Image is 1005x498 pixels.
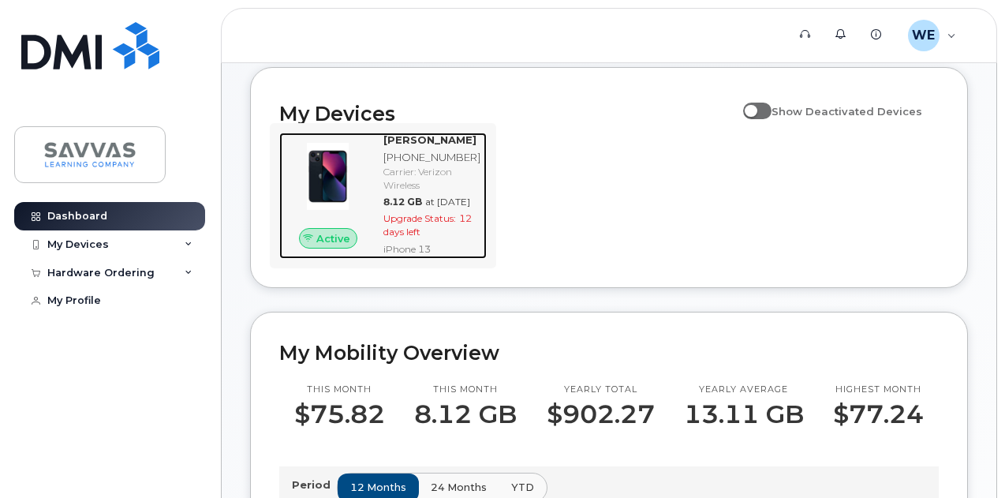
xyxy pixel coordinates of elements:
p: Highest month [833,384,924,396]
span: at [DATE] [425,196,470,208]
p: This month [414,384,517,396]
p: $75.82 [294,400,385,429]
span: WE [912,26,935,45]
span: 12 days left [383,212,472,238]
span: Show Deactivated Devices [771,105,922,118]
span: Upgrade Status: [383,212,456,224]
iframe: Messenger Launcher [936,429,993,486]
div: iPhone 13 [383,242,480,256]
span: YTD [511,480,534,495]
p: 13.11 GB [684,400,804,429]
span: 8.12 GB [383,196,422,208]
p: Yearly average [684,384,804,396]
div: Carrier: Verizon Wireless [383,165,480,192]
p: This month [294,384,385,396]
div: [PHONE_NUMBER] [383,150,480,165]
strong: [PERSON_NAME] [383,133,476,146]
a: Active[PERSON_NAME][PHONE_NUMBER]Carrier: Verizon Wireless8.12 GBat [DATE]Upgrade Status:12 days ... [279,133,487,259]
span: 24 months [431,480,487,495]
input: Show Deactivated Devices [743,96,756,109]
p: Period [292,477,337,492]
h2: My Mobility Overview [279,341,939,365]
p: Yearly total [547,384,655,396]
p: $77.24 [833,400,924,429]
h2: My Devices [279,102,735,125]
p: 8.12 GB [414,400,517,429]
div: Wayne Eichen [897,20,967,51]
img: image20231002-3703462-1ig824h.jpeg [292,140,364,213]
span: Active [316,231,350,246]
p: $902.27 [547,400,655,429]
